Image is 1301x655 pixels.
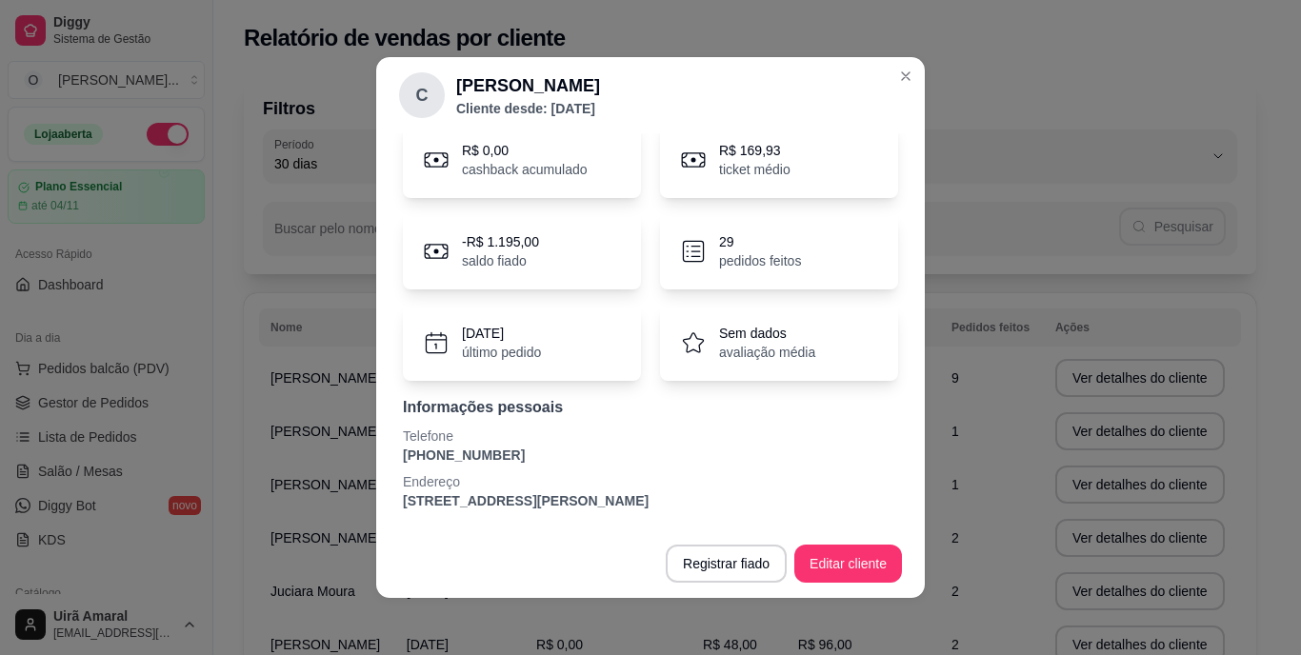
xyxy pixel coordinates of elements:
[403,396,898,419] p: Informações pessoais
[719,251,801,270] p: pedidos feitos
[399,72,445,118] div: C
[719,232,801,251] p: 29
[462,324,541,343] p: [DATE]
[462,141,588,160] p: R$ 0,00
[719,160,791,179] p: ticket médio
[403,446,898,465] p: [PHONE_NUMBER]
[891,61,921,91] button: Close
[462,343,541,362] p: último pedido
[666,545,787,583] button: Registrar fiado
[719,343,815,362] p: avaliação média
[462,232,539,251] p: -R$ 1.195,00
[462,160,588,179] p: cashback acumulado
[794,545,902,583] button: Editar cliente
[403,472,898,491] p: Endereço
[403,427,898,446] p: Telefone
[456,99,600,118] p: Cliente desde: [DATE]
[719,324,815,343] p: Sem dados
[456,72,600,99] h2: [PERSON_NAME]
[462,251,539,270] p: saldo fiado
[403,491,898,510] p: [STREET_ADDRESS][PERSON_NAME]
[719,141,791,160] p: R$ 169,93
